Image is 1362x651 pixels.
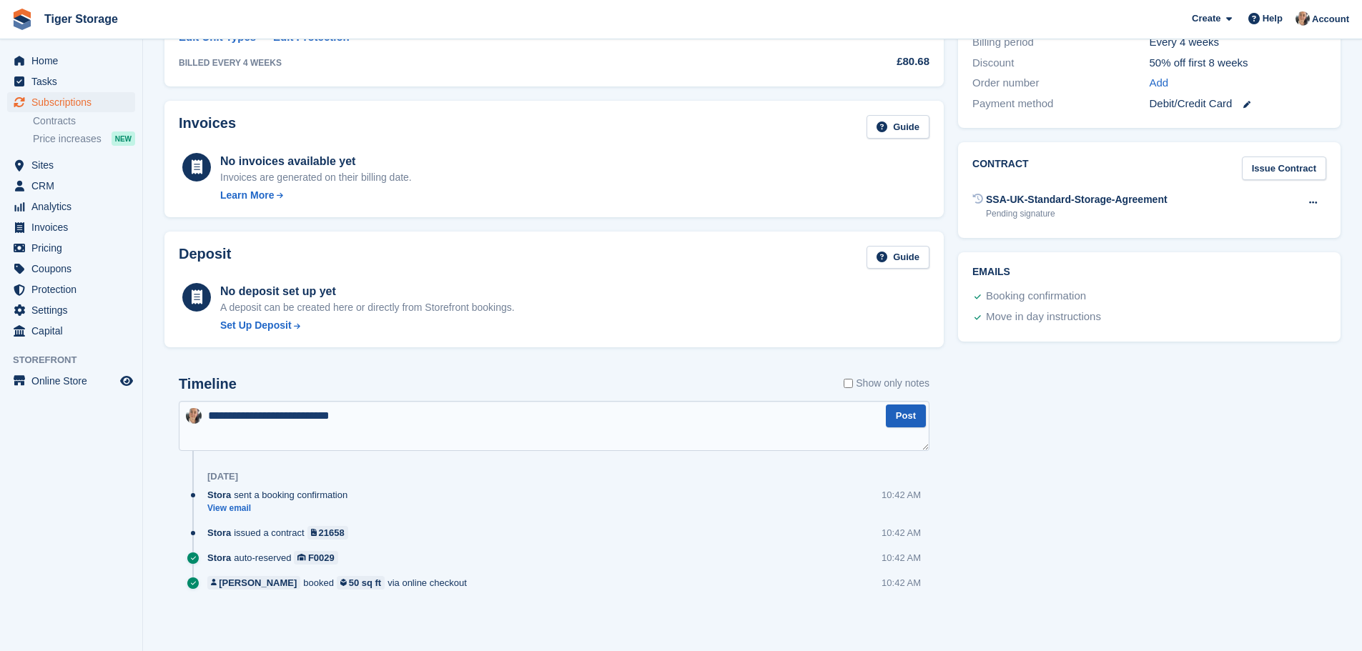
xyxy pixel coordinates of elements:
span: Account [1312,12,1349,26]
img: Becky Martin [186,408,202,424]
div: Booking confirmation [986,288,1086,305]
span: Subscriptions [31,92,117,112]
div: Pending signature [986,207,1168,220]
a: Guide [867,246,929,269]
div: NEW [112,131,135,146]
div: [PERSON_NAME] [219,576,297,590]
h2: Invoices [179,115,236,139]
a: [PERSON_NAME] [207,576,300,590]
a: menu [7,197,135,217]
span: Capital [31,321,117,341]
a: Preview store [118,372,135,389]
div: £80.68 [809,54,929,70]
a: 50 sq ft [337,576,385,590]
input: Show only notes [844,376,853,391]
span: Protection [31,279,117,299]
div: 50 sq ft [349,576,382,590]
div: Invoices are generated on their billing date. [220,170,412,185]
div: Set Up Deposit [220,318,292,333]
label: Show only notes [844,376,929,391]
a: Issue Contract [1242,156,1326,180]
a: Set Up Deposit [220,318,515,333]
div: Move in day instructions [986,309,1101,326]
span: Online Store [31,371,117,391]
span: Stora [207,551,231,565]
span: Tasks [31,71,117,91]
a: menu [7,176,135,196]
div: Discount [972,55,1149,71]
span: Pricing [31,238,117,258]
div: No deposit set up yet [220,283,515,300]
span: Analytics [31,197,117,217]
img: stora-icon-8386f47178a22dfd0bd8f6a31ec36ba5ce8667c1dd55bd0f319d3a0aa187defe.svg [11,9,33,30]
div: [DATE] [207,471,238,482]
span: Storefront [13,353,142,367]
div: Debit/Credit Card [1150,96,1326,112]
span: Price increases [33,132,102,146]
div: BILLED EVERY 4 WEEKS [179,56,809,69]
span: Stora [207,526,231,540]
a: Tiger Storage [39,7,124,31]
button: Post [886,404,926,428]
a: menu [7,300,135,320]
div: No invoices available yet [220,153,412,170]
a: F0029 [294,551,337,565]
div: sent a booking confirmation [207,488,355,502]
a: Learn More [220,188,412,203]
img: Becky Martin [1296,11,1310,26]
div: 10:42 AM [882,488,921,502]
span: Stora [207,488,231,502]
span: Sites [31,155,117,175]
a: menu [7,238,135,258]
div: Payment method [972,96,1149,112]
span: Help [1263,11,1283,26]
span: CRM [31,176,117,196]
a: menu [7,92,135,112]
a: menu [7,217,135,237]
h2: Emails [972,267,1326,278]
div: Every 4 weeks [1150,34,1326,51]
div: Billing period [972,34,1149,51]
a: menu [7,371,135,391]
div: 10:42 AM [882,526,921,540]
a: menu [7,321,135,341]
div: booked via online checkout [207,576,474,590]
div: F0029 [308,551,335,565]
div: 10:42 AM [882,551,921,565]
a: 21658 [307,526,348,540]
a: Price increases NEW [33,131,135,146]
div: SSA-UK-Standard-Storage-Agreement [986,192,1168,207]
span: Create [1192,11,1220,26]
a: View email [207,502,355,515]
a: menu [7,279,135,299]
h2: Contract [972,156,1029,180]
a: menu [7,259,135,279]
span: Settings [31,300,117,320]
p: A deposit can be created here or directly from Storefront bookings. [220,300,515,315]
span: Home [31,51,117,71]
h2: Timeline [179,376,237,392]
div: issued a contract [207,526,355,540]
a: Guide [867,115,929,139]
a: menu [7,51,135,71]
div: auto-reserved [207,551,345,565]
div: Learn More [220,188,274,203]
div: 10:42 AM [882,576,921,590]
div: 21658 [319,526,345,540]
a: Add [1150,75,1169,91]
a: menu [7,71,135,91]
a: Contracts [33,114,135,128]
div: 50% off first 8 weeks [1150,55,1326,71]
a: menu [7,155,135,175]
h2: Deposit [179,246,231,269]
div: Order number [972,75,1149,91]
span: Invoices [31,217,117,237]
span: Coupons [31,259,117,279]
